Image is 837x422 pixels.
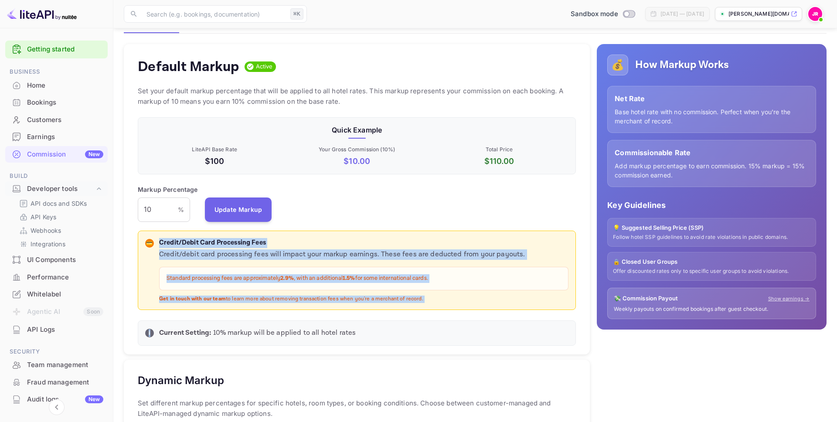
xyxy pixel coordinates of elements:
div: Fraud management [27,378,103,388]
div: Earnings [27,132,103,142]
div: Commission [27,150,103,160]
a: Home [5,77,108,93]
div: Home [5,77,108,94]
a: API Logs [5,321,108,337]
p: 💳 [146,239,153,247]
p: 💰 [611,57,624,73]
div: Getting started [5,41,108,58]
p: $100 [145,155,284,167]
p: Key Guidelines [607,199,816,211]
p: Base hotel rate with no commission. Perfect when you're the merchant of record. [615,107,809,126]
button: Update Markup [205,197,272,222]
a: Audit logsNew [5,391,108,407]
div: CommissionNew [5,146,108,163]
a: Integrations [19,239,101,248]
div: Audit logs [27,395,103,405]
div: Webhooks [16,224,104,237]
p: Credit/debit card processing fees will impact your markup earnings. These fees are deducted from ... [159,249,568,260]
p: Webhooks [31,226,61,235]
span: Sandbox mode [571,9,618,19]
div: ⌘K [290,8,303,20]
div: Audit logsNew [5,391,108,408]
a: API Keys [19,212,101,221]
div: Bookings [27,98,103,108]
div: Developer tools [5,181,108,197]
div: Switch to Production mode [567,9,638,19]
a: Earnings [5,129,108,145]
p: to learn more about removing transaction fees when you're a merchant of record. [159,296,568,303]
a: CommissionNew [5,146,108,162]
a: UI Components [5,252,108,268]
p: [PERSON_NAME][DOMAIN_NAME]... [728,10,789,18]
span: Active [252,62,276,71]
p: Standard processing fees are approximately , with an additional for some international cards. [167,274,561,283]
div: Performance [5,269,108,286]
div: Bookings [5,94,108,111]
div: Whitelabel [27,289,103,299]
div: Integrations [16,238,104,250]
p: Set your default markup percentage that will be applied to all hotel rates. This markup represent... [138,86,576,107]
div: Earnings [5,129,108,146]
div: API Logs [27,325,103,335]
p: Follow hotel SSP guidelines to avoid rate violations in public domains. [613,234,810,241]
input: Search (e.g. bookings, documentation) [141,5,287,23]
div: Team management [27,360,103,370]
div: API Keys [16,211,104,223]
div: API docs and SDKs [16,197,104,210]
h4: Default Markup [138,58,239,75]
a: Fraud management [5,374,108,390]
p: $ 110.00 [430,155,568,167]
a: Team management [5,357,108,373]
span: Build [5,171,108,181]
a: Whitelabel [5,286,108,302]
p: Quick Example [145,125,568,135]
p: API Keys [31,212,56,221]
strong: 2.9% [280,275,294,282]
p: Markup Percentage [138,185,198,194]
div: UI Components [27,255,103,265]
input: 0 [138,197,178,222]
a: API docs and SDKs [19,199,101,208]
a: Webhooks [19,226,101,235]
div: Whitelabel [5,286,108,303]
p: Total Price [430,146,568,153]
p: % [178,205,184,214]
p: 🔒 Closed User Groups [613,258,810,266]
button: Collapse navigation [49,399,65,415]
p: i [149,329,150,337]
a: Bookings [5,94,108,110]
p: Credit/Debit Card Processing Fees [159,238,568,248]
div: Team management [5,357,108,374]
img: LiteAPI logo [7,7,77,21]
p: Offer discounted rates only to specific user groups to avoid violations. [613,268,810,275]
div: Performance [27,272,103,282]
p: 10 % markup will be applied to all hotel rates [159,328,568,338]
div: New [85,150,103,158]
img: John Richards [808,7,822,21]
p: $ 10.00 [287,155,426,167]
div: New [85,395,103,403]
p: Integrations [31,239,65,248]
p: LiteAPI Base Rate [145,146,284,153]
a: Getting started [27,44,103,54]
p: Your Gross Commission ( 10 %) [287,146,426,153]
a: Performance [5,269,108,285]
p: API docs and SDKs [31,199,87,208]
p: Net Rate [615,93,809,104]
div: Home [27,81,103,91]
strong: Current Setting: [159,328,211,337]
div: UI Components [5,252,108,269]
div: Customers [27,115,103,125]
strong: Get in touch with our team [159,296,226,302]
span: Security [5,347,108,357]
p: Set different markup percentages for specific hotels, room types, or booking conditions. Choose b... [138,398,576,419]
h5: Dynamic Markup [138,374,224,388]
a: Show earnings → [768,295,810,303]
p: Weekly payouts on confirmed bookings after guest checkout. [614,306,810,313]
p: 💸 Commission Payout [614,294,678,303]
div: [DATE] — [DATE] [660,10,704,18]
strong: 1.5% [343,275,355,282]
p: Commissionable Rate [615,147,809,158]
div: Developer tools [27,184,95,194]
